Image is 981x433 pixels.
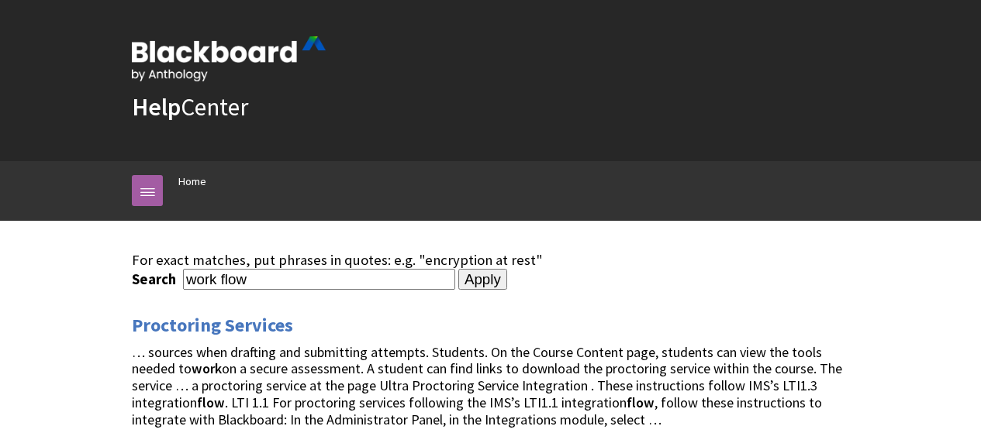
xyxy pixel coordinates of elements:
strong: Help [132,91,181,122]
a: Proctoring Services [132,313,293,338]
strong: flow [197,393,225,411]
input: Apply [458,269,507,290]
strong: flow [627,393,655,411]
div: For exact matches, put phrases in quotes: e.g. "encryption at rest" [132,252,849,269]
a: Home [178,172,206,191]
strong: work [192,359,222,377]
a: HelpCenter [132,91,248,122]
label: Search [132,270,180,288]
span: … sources when drafting and submitting attempts. Students. On the Course Content page, students c... [132,343,842,428]
img: Blackboard by Anthology [132,36,326,81]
